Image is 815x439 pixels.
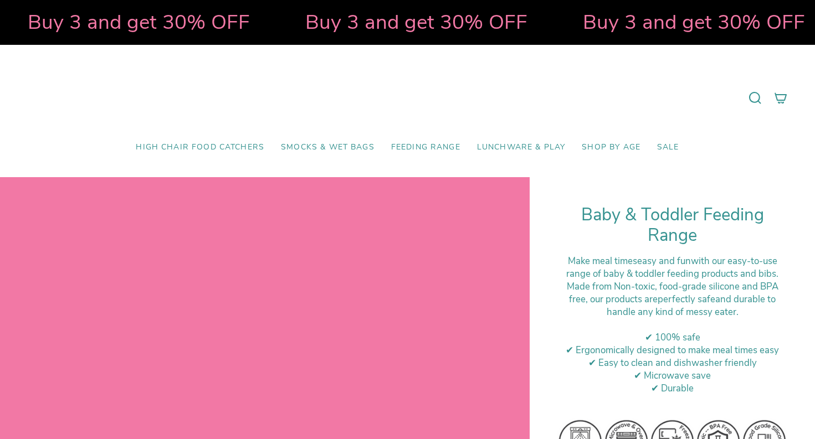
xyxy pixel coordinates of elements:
div: ✔ Easy to clean and dishwasher friendly [557,357,787,369]
a: High Chair Food Catchers [127,135,273,161]
div: ✔ 100% safe [557,331,787,344]
strong: easy and fun [637,255,691,267]
span: ade from Non-toxic, food-grade silicone and BPA free, our products are and durable to handle any ... [569,280,778,318]
span: ✔ Microwave save [634,369,711,382]
strong: Buy 3 and get 30% OFF [582,8,804,36]
span: SALE [657,143,679,152]
div: Make meal times with our easy-to-use range of baby & toddler feeding products and bibs. [557,255,787,280]
div: M [557,280,787,318]
strong: perfectly safe [658,293,715,306]
span: Feeding Range [391,143,460,152]
a: Feeding Range [383,135,469,161]
a: Smocks & Wet Bags [273,135,383,161]
span: Lunchware & Play [477,143,565,152]
strong: Buy 3 and get 30% OFF [27,8,249,36]
strong: Buy 3 and get 30% OFF [304,8,526,36]
div: ✔ Ergonomically designed to make meal times easy [557,344,787,357]
span: Shop by Age [582,143,640,152]
span: Smocks & Wet Bags [281,143,375,152]
a: Mumma’s Little Helpers [312,61,503,135]
div: ✔ Durable [557,382,787,395]
a: SALE [649,135,688,161]
a: Lunchware & Play [469,135,573,161]
h1: Baby & Toddler Feeding Range [557,205,787,246]
a: Shop by Age [573,135,649,161]
span: High Chair Food Catchers [136,143,264,152]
